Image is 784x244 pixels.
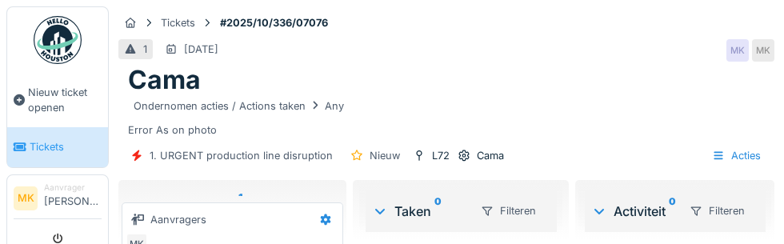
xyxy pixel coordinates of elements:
[372,202,467,221] div: Taken
[128,96,765,138] div: Error As on photo
[28,85,102,115] span: Nieuw ticket openen
[591,202,676,221] div: Activiteit
[30,139,102,154] span: Tickets
[34,16,82,64] img: Badge_color-CXgf-gQk.svg
[14,186,38,210] li: MK
[434,202,442,221] sup: 0
[432,148,450,163] div: L72
[214,15,334,30] strong: #2025/10/336/07076
[477,148,504,163] div: Cama
[14,182,102,220] a: MK Aanvrager[PERSON_NAME]
[7,127,108,166] a: Tickets
[474,199,543,222] div: Filteren
[150,212,206,227] div: Aanvragers
[370,148,400,163] div: Nieuw
[44,182,102,216] li: [PERSON_NAME]
[184,42,218,57] div: [DATE]
[752,39,774,62] div: MK
[128,65,201,95] h1: Cama
[7,73,108,127] a: Nieuw ticket openen
[143,42,147,57] div: 1
[705,144,768,167] div: Acties
[726,39,749,62] div: MK
[134,98,344,114] div: Ondernomen acties / Actions taken Any
[150,148,333,163] div: 1. URGENT production line disruption
[669,202,676,221] sup: 0
[161,15,195,30] div: Tickets
[44,182,102,194] div: Aanvrager
[682,199,752,222] div: Filteren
